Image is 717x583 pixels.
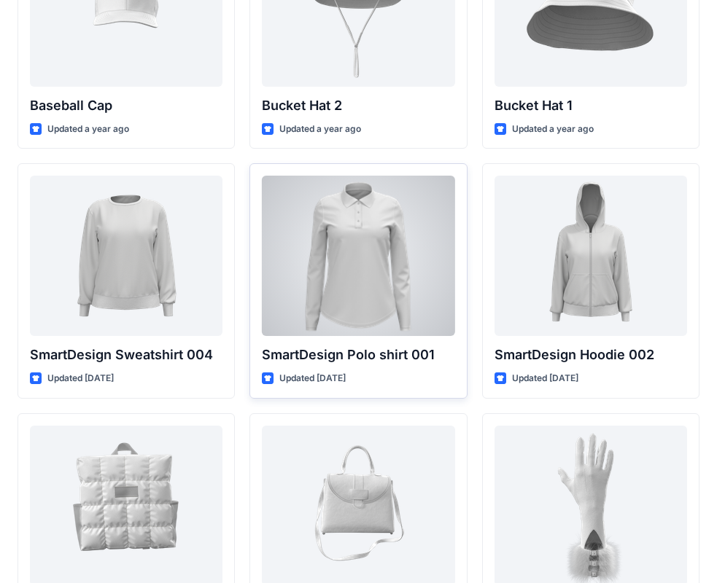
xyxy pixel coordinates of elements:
p: Bucket Hat 1 [495,95,687,116]
p: Bucket Hat 2 [262,95,454,116]
p: Updated [DATE] [279,371,346,386]
p: SmartDesign Hoodie 002 [495,345,687,365]
a: SmartDesign Sweatshirt 004 [30,176,222,336]
p: Updated a year ago [279,122,361,137]
p: Updated [DATE] [47,371,114,386]
p: Updated a year ago [512,122,594,137]
p: SmartDesign Sweatshirt 004 [30,345,222,365]
p: Updated a year ago [47,122,129,137]
a: SmartDesign Hoodie 002 [495,176,687,336]
p: SmartDesign Polo shirt 001 [262,345,454,365]
p: Baseball Cap [30,95,222,116]
p: Updated [DATE] [512,371,578,386]
a: SmartDesign Polo shirt 001 [262,176,454,336]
